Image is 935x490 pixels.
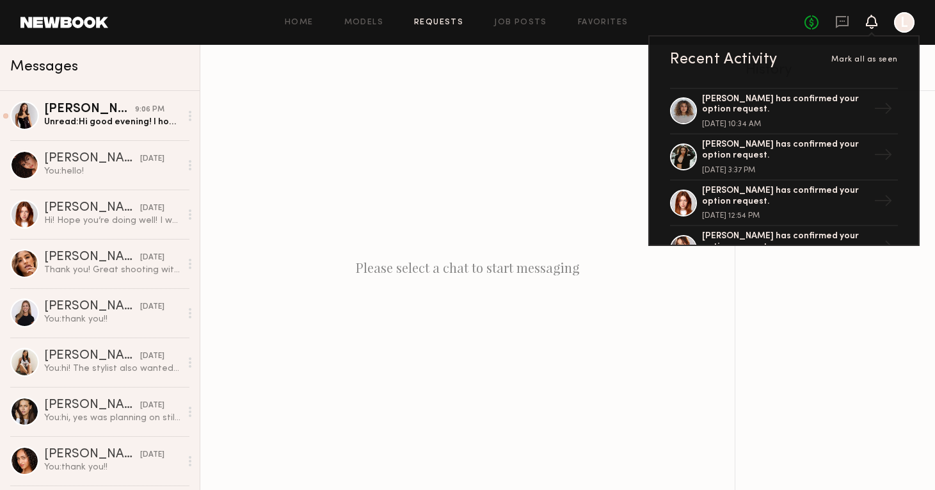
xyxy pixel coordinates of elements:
div: Please select a chat to start messaging [200,45,735,490]
div: [DATE] [140,202,164,215]
div: Recent Activity [670,52,778,67]
div: [PERSON_NAME] [44,103,135,116]
div: [DATE] 12:54 PM [702,212,868,220]
div: [PERSON_NAME] has confirmed your option request. [702,186,868,208]
div: [PERSON_NAME] has confirmed your option request. [702,94,868,116]
div: [PERSON_NAME] [44,399,140,412]
span: Messages [10,60,78,74]
div: [PERSON_NAME] [44,350,140,363]
div: [PERSON_NAME] [44,251,140,264]
div: [PERSON_NAME] [44,300,140,313]
div: → [868,140,898,174]
div: [PERSON_NAME] [44,152,140,165]
span: Mark all as seen [831,56,898,63]
a: [PERSON_NAME] has confirmed your option request.[DATE] 12:54 PM→ [670,181,898,227]
div: You: hello! [44,165,180,177]
div: [DATE] 3:37 PM [702,167,868,174]
div: Hi! Hope you’re doing well! I wanted to reach out to let you guys know that I am also an influenc... [44,215,180,227]
div: → [868,186,898,220]
a: Models [344,19,383,27]
div: [PERSON_NAME] [44,448,140,461]
a: Home [285,19,314,27]
div: Thank you! Great shooting with you guys [DATE] 💕 [44,264,180,276]
div: 9:06 PM [135,104,164,116]
div: [DATE] [140,449,164,461]
a: Job Posts [494,19,547,27]
div: You: hi! The stylist also wanted me to pass along to all the models "can you ask them to please b... [44,363,180,375]
div: [DATE] [140,400,164,412]
a: [PERSON_NAME] has confirmed your option request.[DATE] 3:37 PM→ [670,135,898,181]
div: You: thank you!! [44,461,180,473]
div: You: hi, yes was planning on still using you. Unfortunately we cannot shift shot dates as we alre... [44,412,180,424]
div: [DATE] 10:34 AM [702,120,868,128]
div: [DATE] [140,301,164,313]
a: Favorites [578,19,628,27]
div: [PERSON_NAME] has confirmed your option request. [702,140,868,161]
div: → [868,232,898,265]
div: [DATE] [140,252,164,264]
a: [PERSON_NAME] has confirmed your option request.→ [670,226,898,272]
div: [DATE] [140,153,164,165]
a: L [894,12,915,33]
div: [DATE] [140,350,164,363]
div: You: thank you!! [44,313,180,325]
div: [PERSON_NAME] has confirmed your option request. [702,231,868,253]
a: Requests [414,19,463,27]
div: [PERSON_NAME] [44,202,140,215]
div: → [868,94,898,127]
div: Unread: Hi good evening! I hope your week is going great so far. I tried to confirm the booking b... [44,116,180,128]
a: [PERSON_NAME] has confirmed your option request.[DATE] 10:34 AM→ [670,89,898,135]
